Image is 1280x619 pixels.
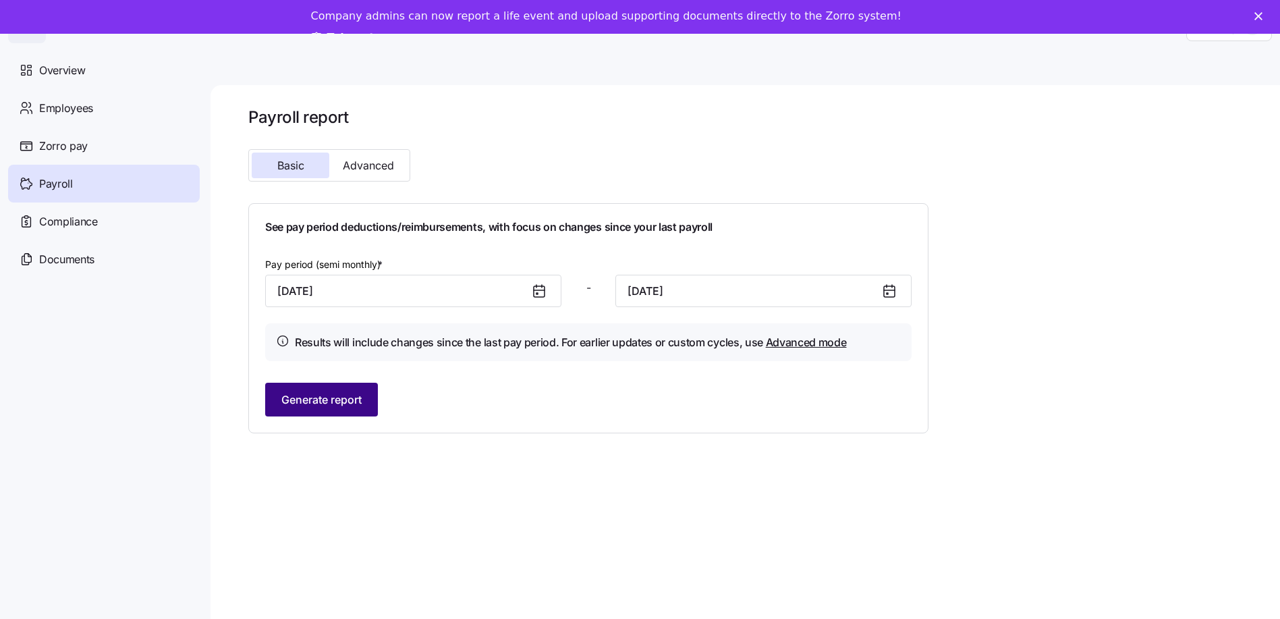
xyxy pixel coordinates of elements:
[766,335,847,349] a: Advanced mode
[39,100,93,117] span: Employees
[8,51,200,89] a: Overview
[586,279,591,296] span: -
[295,334,847,351] h4: Results will include changes since the last pay period. For earlier updates or custom cycles, use
[39,62,85,79] span: Overview
[8,240,200,278] a: Documents
[265,257,385,272] label: Pay period (semi monthly)
[39,213,98,230] span: Compliance
[39,176,73,192] span: Payroll
[311,31,395,46] a: Take a tour
[615,275,912,307] input: End date
[277,160,304,171] span: Basic
[265,275,561,307] input: Start date
[248,107,928,128] h1: Payroll report
[39,138,88,155] span: Zorro pay
[343,160,394,171] span: Advanced
[311,9,901,23] div: Company admins can now report a life event and upload supporting documents directly to the Zorro ...
[8,127,200,165] a: Zorro pay
[8,165,200,203] a: Payroll
[8,203,200,240] a: Compliance
[39,251,94,268] span: Documents
[1254,12,1268,20] div: Close
[265,220,912,234] h1: See pay period deductions/reimbursements, with focus on changes since your last payroll
[281,392,362,408] span: Generate report
[265,383,378,416] button: Generate report
[8,89,200,127] a: Employees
